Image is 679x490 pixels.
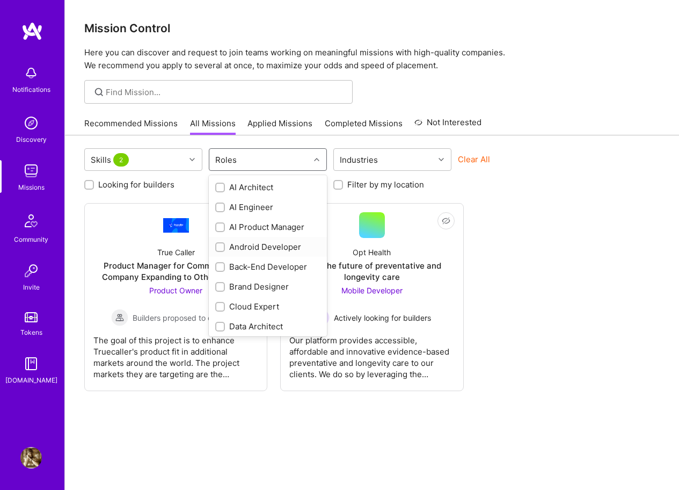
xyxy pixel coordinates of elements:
span: 2 [113,153,129,167]
a: User Avatar [18,447,45,469]
img: User Avatar [20,447,42,469]
i: icon EyeClosed [442,217,450,225]
div: [DOMAIN_NAME] [5,374,57,386]
div: Build the future of preventative and longevity care [289,260,454,283]
span: Mobile Developer [341,286,403,295]
div: Missions [18,182,45,193]
div: Android Developer [215,241,320,253]
div: Our platform provides accessible, affordable and innovative evidence-based preventative and longe... [289,326,454,380]
i: icon Chevron [189,157,195,162]
a: Recommended Missions [84,118,178,135]
div: Notifications [12,84,50,95]
label: Looking for builders [98,179,174,190]
h3: Mission Control [84,21,660,35]
a: Applied Missions [247,118,312,135]
div: Product Manager for Communication Company Expanding to Other Markets [93,260,258,283]
div: AI Product Manager [215,221,320,233]
img: Community [18,208,44,234]
i: icon Chevron [439,157,444,162]
div: Tokens [20,327,42,338]
div: Back-End Developer [215,261,320,272]
div: Industries [337,152,381,168]
div: AI Engineer [215,201,320,213]
label: Filter by my location [347,179,424,190]
a: Opt HealthBuild the future of preventative and longevity careMobile Developer Actively looking fo... [289,212,454,382]
span: Product Owner [149,286,202,295]
div: Cloud Expert [215,301,320,312]
img: teamwork [20,160,42,182]
div: AI Architect [215,182,320,193]
input: Find Mission... [106,87,345,98]
p: Here you can discover and request to join teams working on meaningful missions with high-quality ... [84,46,660,72]
span: Builders proposed to company [133,312,240,323]
button: Clear All [458,154,490,165]
a: Completed Missions [325,118,403,135]
div: Data Architect [215,321,320,332]
div: Roles [213,152,239,168]
i: icon Chevron [314,157,319,162]
i: icon SearchGrey [93,86,105,98]
span: Actively looking for builders [334,312,431,323]
img: guide book [20,353,42,374]
img: bell [20,62,42,84]
div: Opt Health [353,247,391,258]
a: Company LogoTrue CallerProduct Manager for Communication Company Expanding to Other MarketsProduc... [93,212,258,382]
img: tokens [25,312,38,322]
img: Company Logo [163,218,189,233]
div: True Caller [157,247,195,258]
div: Discovery [16,134,47,145]
a: Not Interested [414,116,481,135]
div: The goal of this project is to enhance Truecaller's product fit in additional markets around the ... [93,326,258,380]
div: Brand Designer [215,281,320,292]
a: All Missions [190,118,236,135]
img: Builders proposed to company [111,309,128,326]
div: Community [14,234,48,245]
img: Invite [20,260,42,282]
div: Invite [23,282,40,293]
img: discovery [20,112,42,134]
img: logo [21,21,43,41]
div: Skills [88,152,134,168]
